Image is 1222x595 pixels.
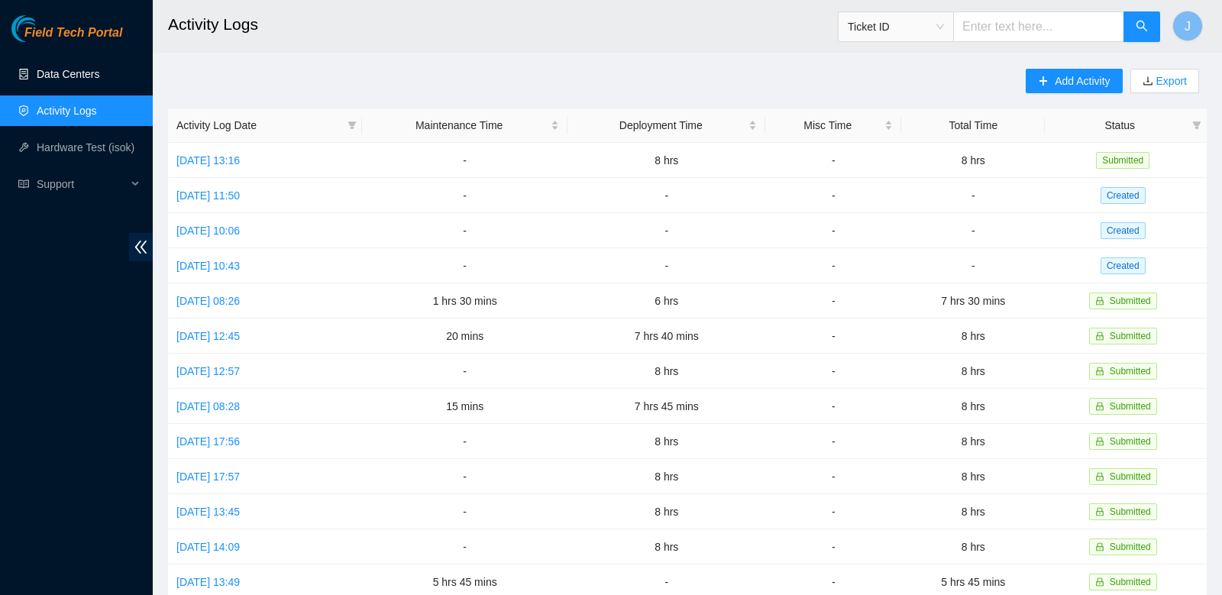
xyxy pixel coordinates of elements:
td: - [567,248,765,283]
span: lock [1095,367,1104,376]
a: [DATE] 13:45 [176,506,240,518]
span: filter [344,114,360,137]
span: Created [1101,222,1146,239]
span: Support [37,169,127,199]
span: Submitted [1110,471,1151,482]
td: - [362,354,567,389]
td: - [765,424,901,459]
a: Akamai TechnologiesField Tech Portal [11,27,122,47]
td: - [765,213,901,248]
span: Field Tech Portal [24,26,122,40]
span: filter [1189,114,1204,137]
a: [DATE] 13:49 [176,576,240,588]
span: filter [348,121,357,130]
td: - [901,248,1045,283]
span: Activity Log Date [176,117,341,134]
span: Submitted [1110,401,1151,412]
span: filter [1192,121,1201,130]
td: - [765,248,901,283]
button: plusAdd Activity [1026,69,1122,93]
td: 7 hrs 40 mins [567,319,765,354]
span: Ticket ID [848,15,944,38]
a: [DATE] 13:16 [176,154,240,167]
span: lock [1095,331,1104,341]
td: 20 mins [362,319,567,354]
td: 6 hrs [567,283,765,319]
td: - [765,494,901,529]
td: - [765,459,901,494]
span: Created [1101,187,1146,204]
span: Submitted [1110,542,1151,552]
a: Activity Logs [37,105,97,117]
td: 8 hrs [901,354,1045,389]
td: - [362,494,567,529]
a: [DATE] 08:26 [176,295,240,307]
td: 8 hrs [901,529,1045,564]
td: - [765,143,901,178]
td: - [901,213,1045,248]
td: 8 hrs [567,424,765,459]
td: 15 mins [362,389,567,424]
a: [DATE] 08:28 [176,400,240,412]
a: [DATE] 17:56 [176,435,240,448]
td: - [765,529,901,564]
td: 8 hrs [901,319,1045,354]
span: plus [1038,76,1049,88]
td: - [362,213,567,248]
td: - [362,248,567,283]
span: read [18,179,29,189]
a: [DATE] 14:09 [176,541,240,553]
span: lock [1095,437,1104,446]
a: [DATE] 12:45 [176,330,240,342]
span: Submitted [1096,152,1149,169]
td: - [567,178,765,213]
span: J [1185,17,1191,36]
td: - [765,178,901,213]
span: lock [1095,402,1104,411]
td: - [362,529,567,564]
span: Submitted [1110,436,1151,447]
td: 1 hrs 30 mins [362,283,567,319]
span: Submitted [1110,366,1151,377]
a: Hardware Test (isok) [37,141,134,154]
span: Submitted [1110,506,1151,517]
a: [DATE] 10:43 [176,260,240,272]
th: Total Time [901,108,1045,143]
span: lock [1095,472,1104,481]
td: 8 hrs [901,459,1045,494]
span: Submitted [1110,577,1151,587]
td: - [567,213,765,248]
td: 8 hrs [567,354,765,389]
td: 8 hrs [901,494,1045,529]
a: [DATE] 17:57 [176,471,240,483]
span: search [1136,20,1148,34]
td: - [362,459,567,494]
span: double-left [129,233,153,261]
td: 8 hrs [901,424,1045,459]
input: Enter text here... [953,11,1124,42]
a: Data Centers [37,68,99,80]
button: search [1123,11,1160,42]
td: 8 hrs [567,143,765,178]
td: - [765,319,901,354]
span: Add Activity [1055,73,1110,89]
td: - [362,424,567,459]
span: lock [1095,507,1104,516]
a: Export [1153,75,1187,87]
td: 8 hrs [567,529,765,564]
span: lock [1095,542,1104,551]
span: Created [1101,257,1146,274]
td: - [362,143,567,178]
span: lock [1095,577,1104,587]
span: Submitted [1110,296,1151,306]
td: - [765,283,901,319]
a: [DATE] 12:57 [176,365,240,377]
span: lock [1095,296,1104,306]
td: 8 hrs [567,459,765,494]
td: 8 hrs [901,143,1045,178]
button: downloadExport [1130,69,1199,93]
button: J [1172,11,1203,41]
td: - [901,178,1045,213]
td: - [765,389,901,424]
td: 7 hrs 30 mins [901,283,1045,319]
